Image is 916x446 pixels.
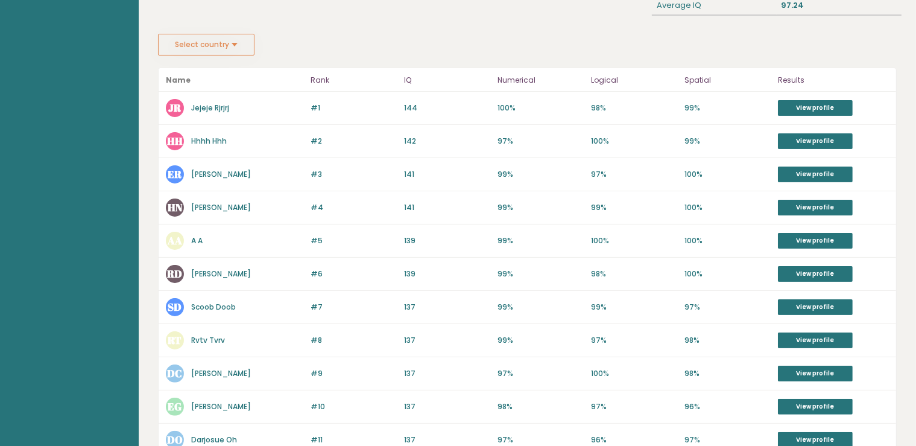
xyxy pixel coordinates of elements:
[591,269,677,279] p: 98%
[191,302,236,312] a: Scoob Doob
[497,335,584,346] p: 99%
[191,435,237,445] a: Darjosue Oh
[591,202,677,213] p: 99%
[168,366,183,380] text: DC
[591,169,677,180] p: 97%
[311,202,397,213] p: #4
[497,435,584,445] p: 97%
[168,333,182,347] text: RT
[191,136,227,146] a: Hhhh Hhh
[497,169,584,180] p: 99%
[404,202,490,213] p: 141
[497,103,584,113] p: 100%
[404,169,490,180] p: 141
[591,235,677,246] p: 100%
[778,333,853,348] a: View profile
[497,235,584,246] p: 99%
[497,202,584,213] p: 99%
[311,169,397,180] p: #3
[169,101,182,115] text: JR
[311,269,397,279] p: #6
[191,335,225,345] a: Rvtv Tvrv
[404,368,490,379] p: 137
[591,302,677,313] p: 99%
[497,73,584,88] p: Numerical
[404,136,490,147] p: 142
[497,269,584,279] p: 99%
[311,335,397,346] p: #8
[684,302,771,313] p: 97%
[778,366,853,381] a: View profile
[191,368,251,378] a: [PERSON_NAME]
[191,401,251,412] a: [PERSON_NAME]
[684,401,771,412] p: 96%
[591,335,677,346] p: 97%
[311,235,397,246] p: #5
[191,235,203,246] a: A A
[684,335,771,346] p: 98%
[778,200,853,215] a: View profile
[684,103,771,113] p: 99%
[404,235,490,246] p: 139
[778,399,853,415] a: View profile
[497,136,584,147] p: 97%
[167,267,183,281] text: RD
[778,299,853,315] a: View profile
[684,235,771,246] p: 100%
[684,169,771,180] p: 100%
[497,368,584,379] p: 97%
[778,73,889,88] p: Results
[778,233,853,249] a: View profile
[311,136,397,147] p: #2
[778,100,853,116] a: View profile
[591,73,677,88] p: Logical
[684,368,771,379] p: 98%
[167,134,183,148] text: HH
[168,167,183,181] text: ER
[404,103,490,113] p: 144
[404,302,490,313] p: 137
[404,335,490,346] p: 137
[591,401,677,412] p: 97%
[168,200,183,214] text: HN
[591,103,677,113] p: 98%
[778,133,853,149] a: View profile
[191,202,251,212] a: [PERSON_NAME]
[191,269,251,279] a: [PERSON_NAME]
[404,401,490,412] p: 137
[684,202,771,213] p: 100%
[311,302,397,313] p: #7
[311,103,397,113] p: #1
[497,302,584,313] p: 99%
[778,167,853,182] a: View profile
[684,269,771,279] p: 100%
[591,136,677,147] p: 100%
[311,368,397,379] p: #9
[191,169,251,179] a: [PERSON_NAME]
[311,73,397,88] p: Rank
[591,368,677,379] p: 100%
[404,73,490,88] p: IQ
[166,75,191,85] b: Name
[684,73,771,88] p: Spatial
[311,435,397,445] p: #11
[158,34,254,56] button: Select country
[404,435,490,445] p: 137
[191,103,229,113] a: Jejeje Rjrjrj
[684,435,771,445] p: 97%
[778,266,853,282] a: View profile
[497,401,584,412] p: 98%
[167,234,182,247] text: AA
[168,400,182,413] text: EG
[684,136,771,147] p: 99%
[311,401,397,412] p: #10
[591,435,677,445] p: 96%
[168,300,182,314] text: SD
[404,269,490,279] p: 139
